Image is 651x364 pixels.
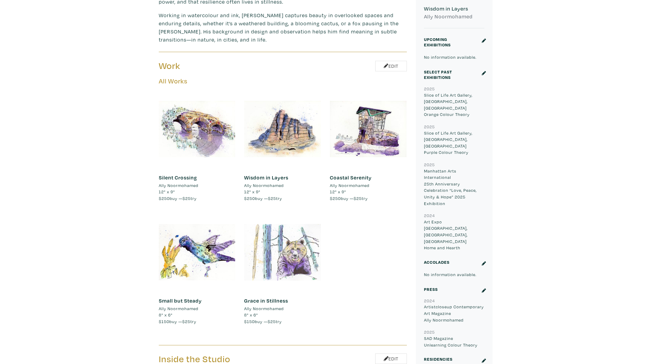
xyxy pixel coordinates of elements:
span: $250 [159,195,170,201]
a: Silent Crossing [159,174,197,181]
a: Small but Steady [159,297,202,304]
span: 8" x 6" [159,312,173,318]
span: buy — try [244,319,282,324]
small: 2025 [424,162,435,167]
a: Grace in Stillness [244,297,288,304]
span: $25 [182,319,190,324]
p: Working in watercolour and ink, [PERSON_NAME] captures beauty in overlooked spaces and enduring d... [159,11,407,44]
a: Ally Noormohamed [244,182,321,189]
a: Coastal Serenity [330,174,372,181]
small: Select Past Exhibitions [424,69,452,80]
span: 8" x 6" [244,312,258,318]
li: Ally Noormohamed [330,182,370,189]
h6: Wisdom in Layers [424,5,484,12]
small: Press [424,286,438,292]
small: 2024 [424,213,435,218]
span: 12" x 9" [159,189,175,194]
p: Manhattan Arts International 25th Anniversary Celebration “Love, Peace, Unity & Hope” 2025 Exhibi... [424,168,484,207]
span: buy — try [330,195,368,201]
a: Ally Noormohamed [159,305,235,312]
a: Edit [375,61,407,71]
p: Artistcloseup Contemporary Art Magazine Ally Noormohamed [424,303,484,323]
small: No information available. [424,54,477,60]
li: Ally Noormohamed [159,305,198,312]
small: 2024 [424,298,435,303]
h5: All Works [159,77,407,85]
span: buy — try [159,319,196,324]
h3: Work [159,60,278,72]
span: buy — try [244,195,282,201]
small: Upcoming Exhibitions [424,36,451,48]
small: Accolades [424,259,450,265]
p: Art Expo [GEOGRAPHIC_DATA], [GEOGRAPHIC_DATA], [GEOGRAPHIC_DATA] Home and Hearth [424,219,484,251]
span: $25 [354,195,362,201]
h6: Ally Noormohamed [424,13,484,20]
small: 2025 [424,329,435,335]
span: $150 [244,319,255,324]
a: Ally Noormohamed [330,182,407,189]
a: Edit [375,353,407,364]
p: Slice of Life Art Gallery, [GEOGRAPHIC_DATA], [GEOGRAPHIC_DATA] Orange Colour Theory [424,92,484,118]
small: 2025 [424,86,435,92]
a: Ally Noormohamed [159,182,235,189]
span: buy — try [159,195,197,201]
small: Residencies [424,356,453,362]
small: No information available. [424,272,477,277]
span: $150 [159,319,169,324]
p: Slice of Life Art Gallery, [GEOGRAPHIC_DATA], [GEOGRAPHIC_DATA] Purple Colour Theory [424,130,484,156]
span: 12" x 9" [244,189,260,194]
li: Ally Noormohamed [159,182,198,189]
span: 12" x 9" [330,189,346,194]
span: $250 [244,195,255,201]
p: SAD Magazine Unlearning Colour Theory [424,335,484,348]
span: $250 [330,195,341,201]
span: $25 [183,195,191,201]
li: Ally Noormohamed [244,305,284,312]
span: $25 [268,195,276,201]
a: Wisdom in Layers [244,174,288,181]
a: Ally Noormohamed [244,305,321,312]
small: 2025 [424,124,435,129]
span: $25 [268,319,276,324]
li: Ally Noormohamed [244,182,284,189]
